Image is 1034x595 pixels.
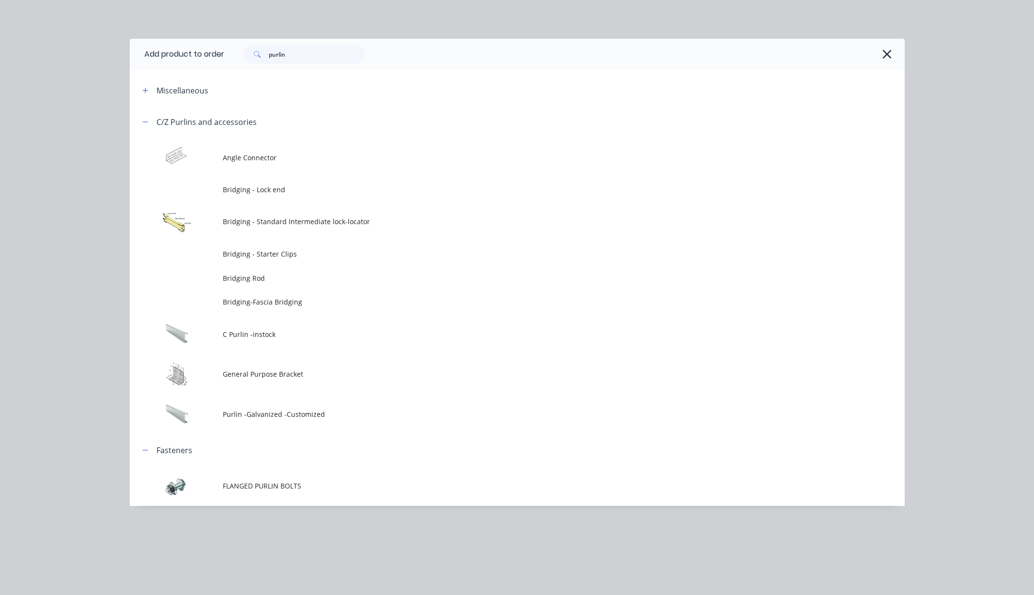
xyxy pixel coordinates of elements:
[156,85,208,96] div: Miscellaneous
[223,184,768,195] span: Bridging - Lock end
[223,273,768,283] span: Bridging Rod
[156,116,257,128] div: C/Z Purlins and accessories
[223,297,768,307] span: Bridging-Fascia Bridging
[223,409,768,419] span: Purlin -Galvanized -Customized
[269,45,365,64] input: Search...
[223,153,768,163] span: Angle Connector
[223,481,768,491] span: FLANGED PURLIN BOLTS
[156,444,192,456] div: Fasteners
[223,329,768,339] span: C Purlin -instock
[130,39,224,70] div: Add product to order
[223,369,768,379] span: General Purpose Bracket
[223,216,768,227] span: Bridging - Standard Intermediate lock-locator
[223,249,768,259] span: Bridging - Starter Clips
